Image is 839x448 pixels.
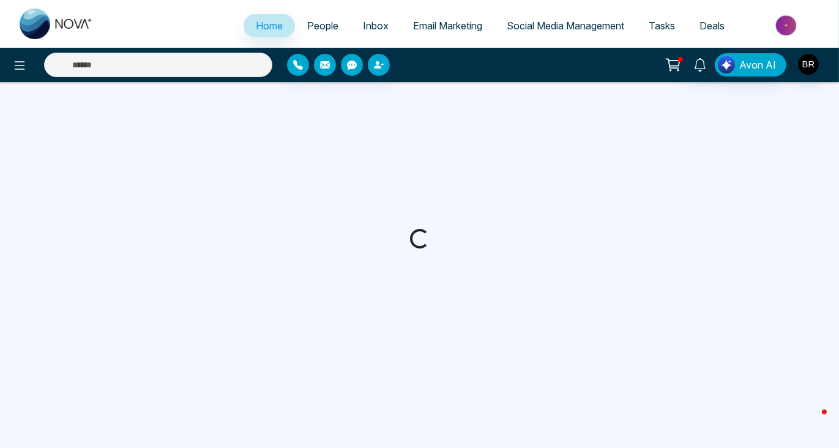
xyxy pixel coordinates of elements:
span: Avon AI [739,58,776,72]
span: Email Marketing [413,20,482,32]
img: Nova CRM Logo [20,9,93,39]
a: Deals [687,14,737,37]
img: User Avatar [798,54,819,75]
a: Tasks [636,14,687,37]
span: Deals [699,20,725,32]
a: Email Marketing [401,14,494,37]
span: Social Media Management [507,20,624,32]
iframe: Intercom live chat [797,406,827,436]
span: Home [256,20,283,32]
a: People [295,14,351,37]
a: Inbox [351,14,401,37]
button: Avon AI [715,53,786,77]
img: Market-place.gif [743,12,832,39]
a: Social Media Management [494,14,636,37]
span: Inbox [363,20,389,32]
img: Lead Flow [718,56,735,73]
a: Home [244,14,295,37]
span: People [307,20,338,32]
span: Tasks [649,20,675,32]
